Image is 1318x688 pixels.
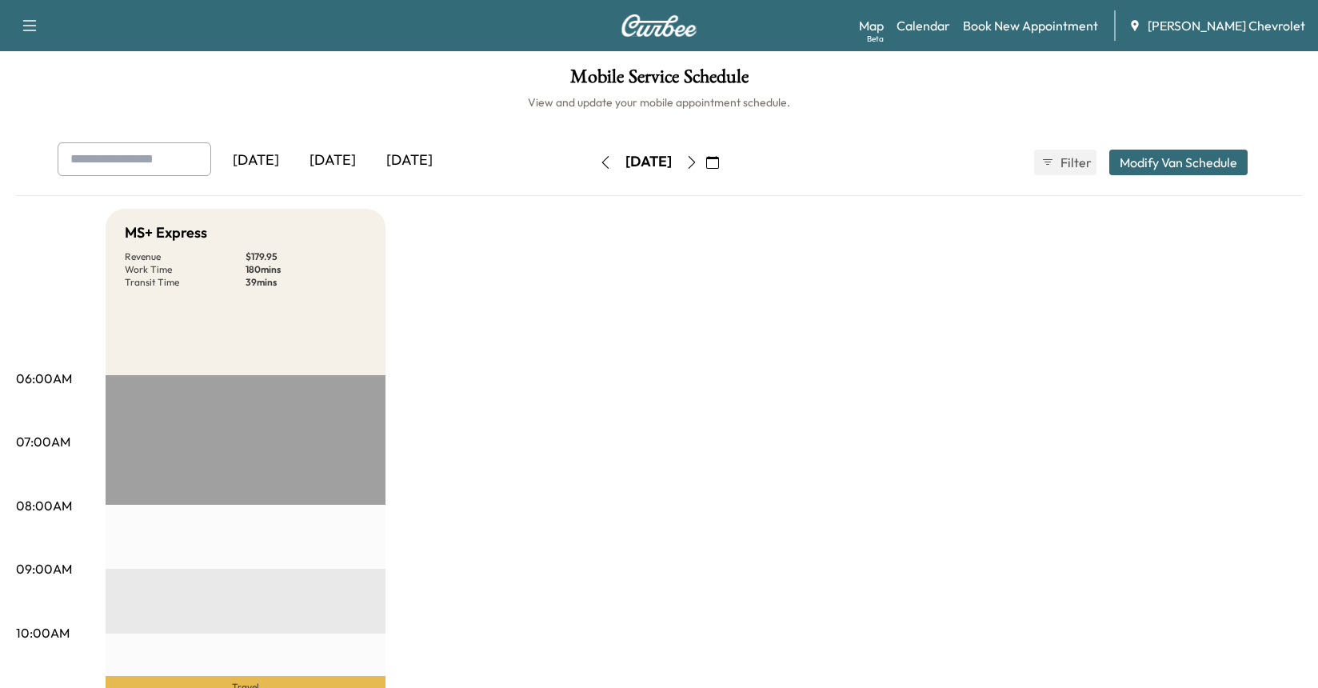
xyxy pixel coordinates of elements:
h1: Mobile Service Schedule [16,67,1302,94]
p: Revenue [125,250,246,263]
a: Book New Appointment [963,16,1098,35]
div: [DATE] [625,152,672,172]
h6: View and update your mobile appointment schedule. [16,94,1302,110]
p: Transit Time [125,276,246,289]
button: Filter [1034,150,1096,175]
img: Curbee Logo [621,14,697,37]
div: [DATE] [371,142,448,179]
p: 09:00AM [16,559,72,578]
div: Beta [867,33,884,45]
p: 06:00AM [16,369,72,388]
p: 180 mins [246,263,366,276]
button: Modify Van Schedule [1109,150,1248,175]
h5: MS+ Express [125,222,207,244]
a: MapBeta [859,16,884,35]
div: [DATE] [294,142,371,179]
p: $ 179.95 [246,250,366,263]
p: 39 mins [246,276,366,289]
a: Calendar [897,16,950,35]
span: Filter [1060,153,1089,172]
p: 07:00AM [16,432,70,451]
p: 08:00AM [16,496,72,515]
p: Work Time [125,263,246,276]
div: [DATE] [218,142,294,179]
span: [PERSON_NAME] Chevrolet [1148,16,1305,35]
p: 10:00AM [16,623,70,642]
